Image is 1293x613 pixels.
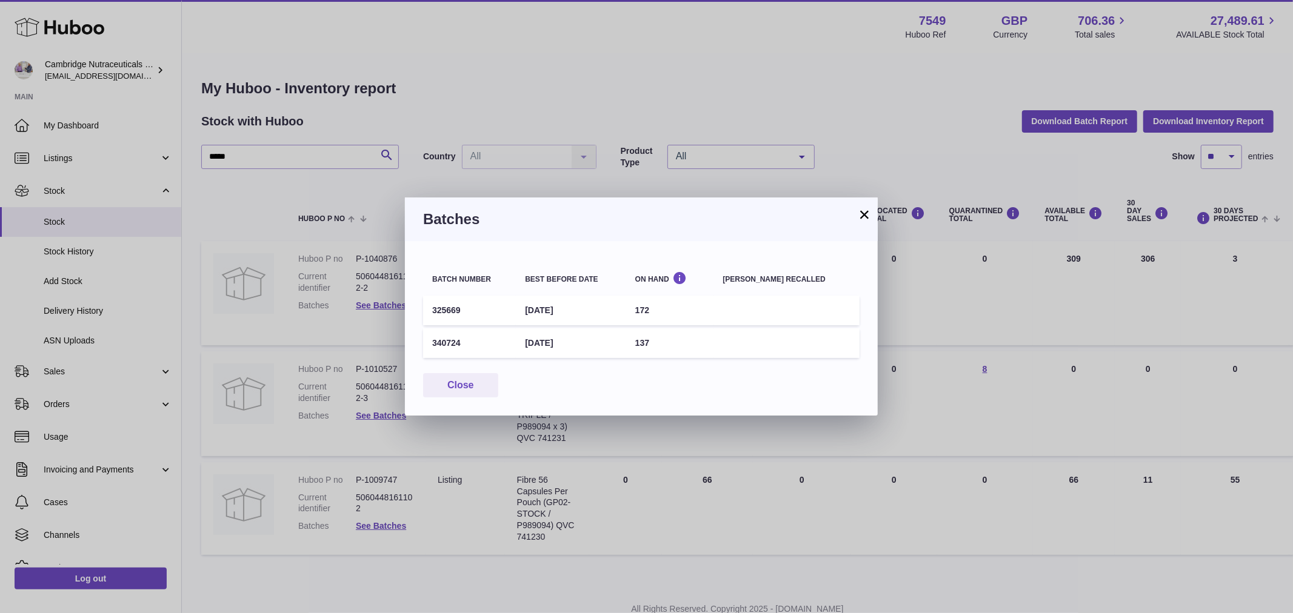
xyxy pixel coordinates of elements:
[626,296,714,325] td: 172
[423,296,516,325] td: 325669
[423,210,860,229] h3: Batches
[857,207,872,222] button: ×
[432,276,507,283] div: Batch number
[423,328,516,358] td: 340724
[723,276,850,283] div: [PERSON_NAME] recalled
[516,296,626,325] td: [DATE]
[635,271,705,283] div: On Hand
[516,328,626,358] td: [DATE]
[626,328,714,358] td: 137
[423,373,498,398] button: Close
[525,276,616,283] div: Best before date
